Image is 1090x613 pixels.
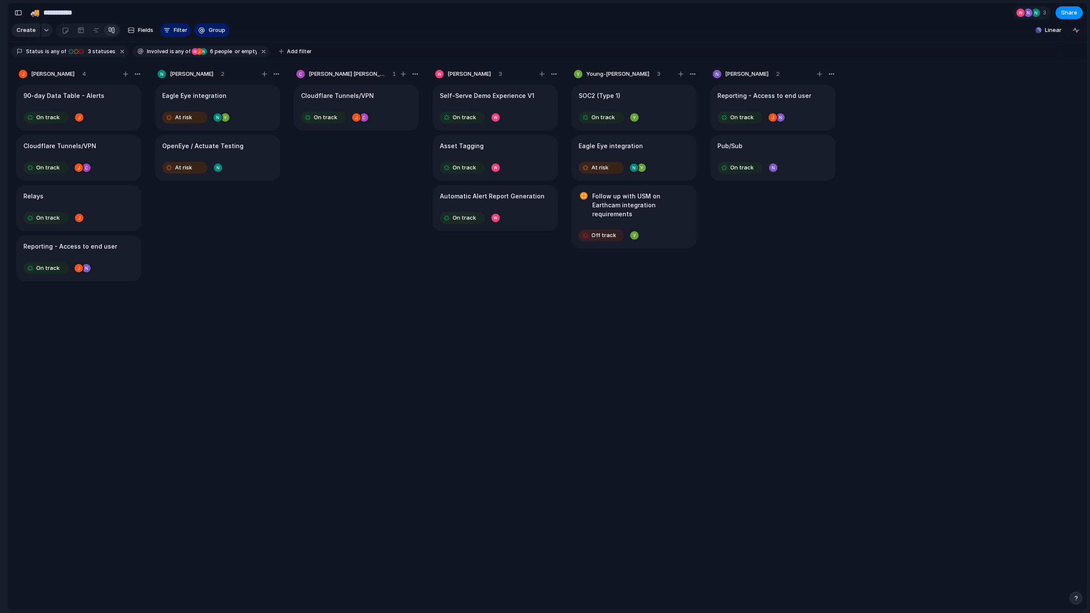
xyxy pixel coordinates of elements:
[294,85,419,131] div: Cloudflare Tunnels/VPNOn track
[571,85,697,131] div: SOC2 (Type 1)On track
[160,161,209,175] button: At risk
[299,111,348,124] button: On track
[16,135,141,181] div: Cloudflare Tunnels/VPNOn track
[440,192,545,201] h1: Automatic Alert Report Generation
[577,111,626,124] button: On track
[301,91,374,100] h1: Cloudflare Tunnels/VPN
[438,161,487,175] button: On track
[16,85,141,131] div: 90-day Data Table - AlertsOn track
[1045,26,1061,34] span: Linear
[11,23,40,37] button: Create
[36,214,60,222] span: On track
[221,70,224,78] span: 2
[26,48,43,55] span: Status
[21,261,71,275] button: On track
[194,23,229,37] button: Group
[147,48,168,55] span: Involved
[138,26,153,34] span: Fields
[170,48,174,55] span: is
[592,192,689,218] h1: Follow up with USM on Earthcam integration requirements
[287,48,312,55] span: Add filter
[440,91,534,100] h1: Self-Serve Demo Experience V1
[175,113,192,122] span: At risk
[23,242,117,251] h1: Reporting - Access to end user
[717,141,743,151] h1: Pub/Sub
[577,229,626,242] button: Off track
[86,48,115,55] span: statuses
[657,70,660,78] span: 3
[162,91,227,100] h1: Eagle Eye integration
[1056,6,1083,19] button: Share
[776,70,780,78] span: 2
[717,91,811,100] h1: Reporting - Access to end user
[571,185,697,249] div: Follow up with USM on Earthcam integration requirementsOff track
[16,185,141,231] div: RelaysOn track
[433,85,558,131] div: Self-Serve Demo Experience V1On track
[309,70,385,78] span: [PERSON_NAME] [PERSON_NAME]
[36,264,60,272] span: On track
[499,70,502,78] span: 3
[730,163,754,172] span: On track
[174,26,187,34] span: Filter
[23,192,43,201] h1: Relays
[314,113,337,122] span: On track
[21,111,71,124] button: On track
[433,185,558,231] div: Automatic Alert Report GenerationOn track
[438,111,487,124] button: On track
[43,47,68,56] button: isany of
[191,47,258,56] button: 6 peopleor empty
[1032,24,1065,37] button: Linear
[453,214,476,222] span: On track
[49,48,66,55] span: any of
[591,113,615,122] span: On track
[209,26,225,34] span: Group
[725,70,769,78] span: [PERSON_NAME]
[433,135,558,181] div: Asset TaggingOn track
[174,48,191,55] span: any of
[155,135,280,181] div: OpenEye / Actuate TestingAt risk
[170,70,213,78] span: [PERSON_NAME]
[82,70,86,78] span: 4
[586,70,649,78] span: Young-[PERSON_NAME]
[124,23,157,37] button: Fields
[30,7,40,18] div: 🚚
[447,70,491,78] span: [PERSON_NAME]
[23,141,96,151] h1: Cloudflare Tunnels/VPN
[1061,9,1077,17] span: Share
[86,48,92,54] span: 3
[17,26,36,34] span: Create
[715,161,765,175] button: On track
[67,47,117,56] button: 3 statuses
[21,211,71,225] button: On track
[207,48,215,54] span: 6
[453,113,476,122] span: On track
[710,135,835,181] div: Pub/SubOn track
[453,163,476,172] span: On track
[393,70,396,78] span: 1
[577,161,626,175] button: At risk
[16,235,141,281] div: Reporting - Access to end userOn track
[160,111,209,124] button: At risk
[28,6,42,20] button: 🚚
[730,113,754,122] span: On track
[579,91,620,100] h1: SOC2 (Type 1)
[162,141,244,151] h1: OpenEye / Actuate Testing
[155,85,280,131] div: Eagle Eye integrationAt risk
[175,163,192,172] span: At risk
[438,211,487,225] button: On track
[45,48,49,55] span: is
[440,141,484,151] h1: Asset Tagging
[710,85,835,131] div: Reporting - Access to end userOn track
[23,91,104,100] h1: 90-day Data Table - Alerts
[160,23,191,37] button: Filter
[36,113,60,122] span: On track
[1043,9,1049,17] span: 3
[591,231,616,240] span: Off track
[571,135,697,181] div: Eagle Eye integrationAt risk
[36,163,60,172] span: On track
[21,161,71,175] button: On track
[207,48,232,55] span: people
[233,48,257,55] span: or empty
[168,47,192,56] button: isany of
[715,111,765,124] button: On track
